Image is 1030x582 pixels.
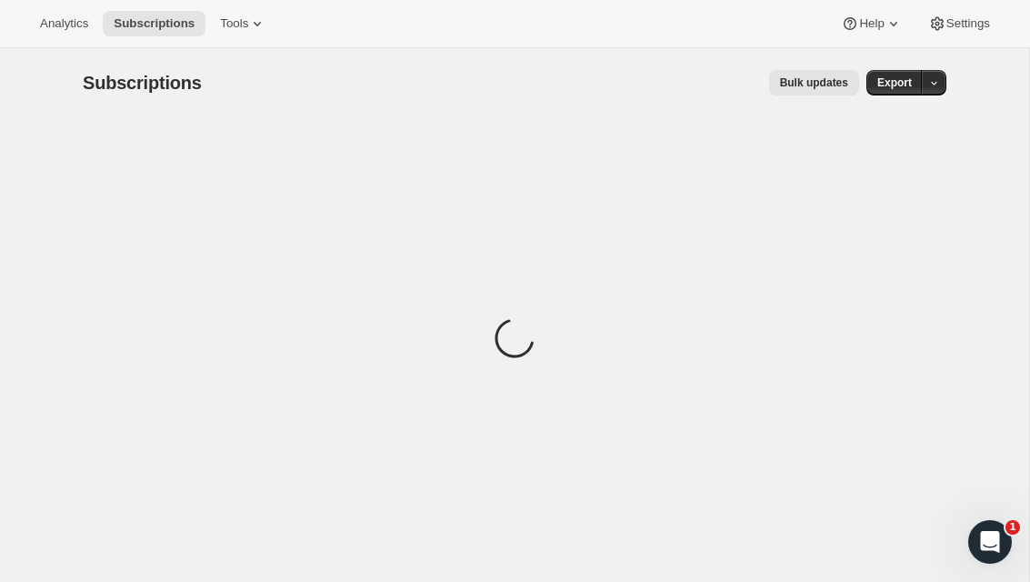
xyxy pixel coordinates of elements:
span: Settings [946,16,990,31]
span: Help [859,16,884,31]
span: Analytics [40,16,88,31]
button: Bulk updates [769,70,859,95]
span: Bulk updates [780,75,848,90]
button: Export [866,70,923,95]
span: Tools [220,16,248,31]
button: Tools [209,11,277,36]
span: Subscriptions [114,16,195,31]
button: Subscriptions [103,11,205,36]
button: Settings [917,11,1001,36]
span: Export [877,75,912,90]
span: Subscriptions [83,73,202,93]
button: Help [830,11,913,36]
span: 1 [1005,520,1020,535]
iframe: Intercom live chat [968,520,1012,564]
button: Analytics [29,11,99,36]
